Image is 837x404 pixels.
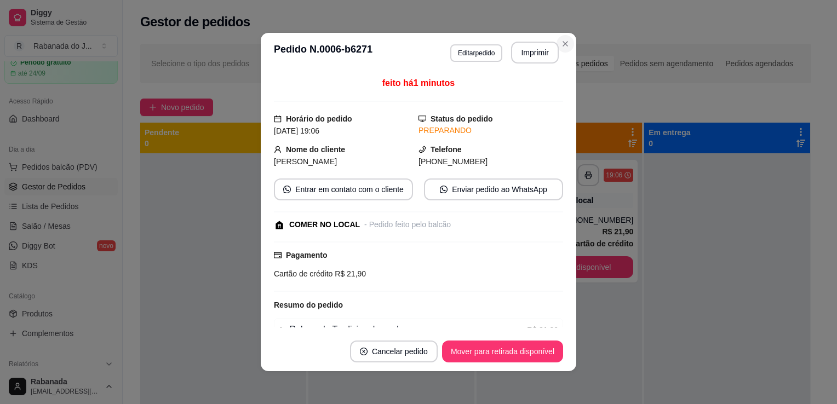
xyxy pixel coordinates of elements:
[274,42,372,64] h3: Pedido N. 0006-b6271
[286,251,327,259] strong: Pagamento
[279,325,288,334] strong: 1 x
[274,178,413,200] button: whats-appEntrar em contato com o cliente
[364,219,451,230] div: - Pedido feito pelo balcão
[440,186,448,193] span: whats-app
[442,340,563,362] button: Mover para retirada disponível
[450,44,502,62] button: Editarpedido
[511,42,559,64] button: Imprimir
[274,269,332,278] span: Cartão de crédito
[418,157,488,166] span: [PHONE_NUMBER]
[283,186,291,193] span: whats-app
[431,145,462,154] strong: Telefone
[274,157,337,166] span: [PERSON_NAME]
[274,115,282,123] span: calendar
[274,126,319,135] span: [DATE] 19:06
[274,301,343,309] strong: Resumo do pedido
[350,340,438,362] button: close-circleCancelar pedido
[382,78,455,88] span: feito há 1 minutos
[360,348,368,355] span: close-circle
[527,325,558,334] strong: R$ 21,90
[424,178,563,200] button: whats-appEnviar pedido ao WhatsApp
[431,114,493,123] strong: Status do pedido
[418,146,426,153] span: phone
[286,114,352,123] strong: Horário do pedido
[274,251,282,259] span: credit-card
[418,125,563,136] div: PREPARANDO
[286,145,345,154] strong: Nome do cliente
[557,35,574,53] button: Close
[418,115,426,123] span: desktop
[289,219,360,230] div: COMER NO LOCAL
[332,269,366,278] span: R$ 21,90
[274,146,282,153] span: user
[279,323,527,336] div: Rabanada Tradicional - avulso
